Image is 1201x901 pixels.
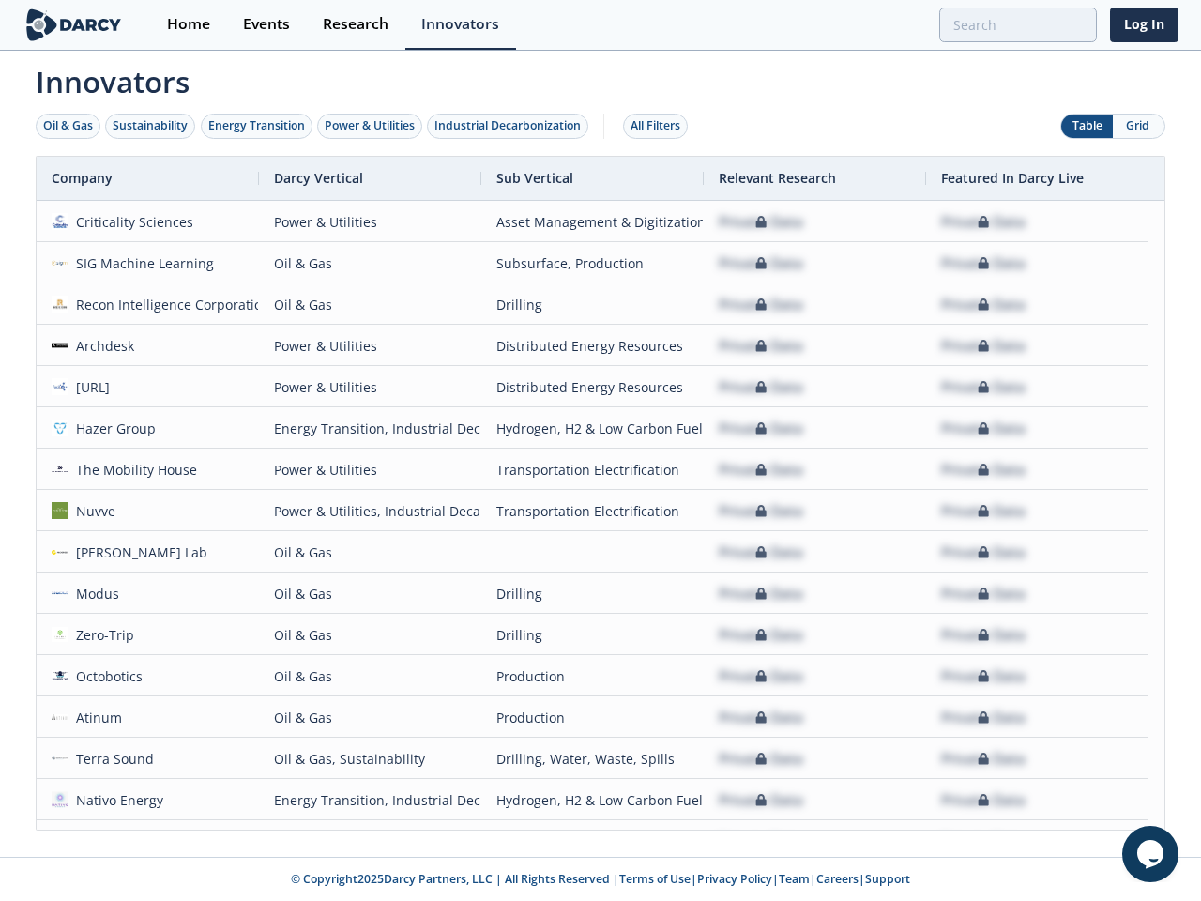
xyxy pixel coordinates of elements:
[68,491,116,531] div: Nuvve
[68,243,215,283] div: SIG Machine Learning
[43,117,93,134] div: Oil & Gas
[52,626,68,643] img: 2e65efa3-6c94-415d-91a3-04c42e6548c1
[68,615,135,655] div: Zero-Trip
[243,17,290,32] div: Events
[317,114,422,139] button: Power & Utilities
[496,491,689,531] div: Transportation Electrification
[941,491,1026,531] div: Private Data
[52,543,68,560] img: f3daa296-edca-4246-95c9-a684112ce6f8
[719,243,803,283] div: Private Data
[496,367,689,407] div: Distributed Energy Resources
[68,202,194,242] div: Criticality Sciences
[939,8,1097,42] input: Advanced Search
[274,780,466,820] div: Energy Transition, Industrial Decarbonization
[719,739,803,779] div: Private Data
[52,502,68,519] img: nuvve.com.png
[274,739,466,779] div: Oil & Gas, Sustainability
[26,871,1175,888] p: © Copyright 2025 Darcy Partners, LLC | All Rights Reserved | | | | |
[52,420,68,436] img: 1636581572366-1529576642972%5B1%5D
[941,326,1026,366] div: Private Data
[274,408,466,449] div: Energy Transition, Industrial Decarbonization
[623,114,688,139] button: All Filters
[325,117,415,134] div: Power & Utilities
[52,709,68,725] img: 45a0cbea-d989-4350-beef-8637b4f6d6e9
[274,821,466,862] div: Energy Transition, Industrial Decarbonization
[719,656,803,696] div: Private Data
[274,450,466,490] div: Power & Utilities
[52,585,68,602] img: a5afd840-feb6-4328-8c69-739a799e54d1
[1113,115,1164,138] button: Grid
[52,750,68,767] img: 6c1fd47e-a9de-4d25-b0ff-b9dbcf72eb3c
[865,871,910,887] a: Support
[719,491,803,531] div: Private Data
[113,117,188,134] div: Sustainability
[719,573,803,614] div: Private Data
[105,114,195,139] button: Sustainability
[52,169,113,187] span: Company
[941,450,1026,490] div: Private Data
[719,169,836,187] span: Relevant Research
[68,656,144,696] div: Octobotics
[941,656,1026,696] div: Private Data
[201,114,312,139] button: Energy Transition
[427,114,588,139] button: Industrial Decarbonization
[23,53,1178,103] span: Innovators
[941,169,1084,187] span: Featured In Darcy Live
[496,697,689,738] div: Production
[719,615,803,655] div: Private Data
[274,532,466,573] div: Oil & Gas
[697,871,772,887] a: Privacy Policy
[719,821,803,862] div: Private Data
[52,254,68,271] img: 01eacff9-2590-424a-bbcc-4c5387c69fda
[167,17,210,32] div: Home
[68,532,208,573] div: [PERSON_NAME] Lab
[274,615,466,655] div: Oil & Gas
[208,117,305,134] div: Energy Transition
[68,573,120,614] div: Modus
[274,656,466,696] div: Oil & Gas
[1110,8,1178,42] a: Log In
[274,202,466,242] div: Power & Utilities
[52,667,68,684] img: 1947e124-eb77-42f3-86b6-0e38c15c803b
[631,117,680,134] div: All Filters
[496,408,689,449] div: Hydrogen, H2 & Low Carbon Fuels
[1061,115,1113,138] button: Table
[68,697,123,738] div: Atinum
[779,871,810,887] a: Team
[274,243,466,283] div: Oil & Gas
[274,573,466,614] div: Oil & Gas
[941,573,1026,614] div: Private Data
[434,117,581,134] div: Industrial Decarbonization
[496,169,573,187] span: Sub Vertical
[68,408,157,449] div: Hazer Group
[23,8,125,41] img: logo-wide.svg
[274,169,363,187] span: Darcy Vertical
[496,821,689,862] div: Hydrogen, H2 & Low Carbon Fuels
[68,367,111,407] div: [URL]
[274,284,466,325] div: Oil & Gas
[496,326,689,366] div: Distributed Energy Resources
[941,697,1026,738] div: Private Data
[941,367,1026,407] div: Private Data
[323,17,388,32] div: Research
[52,213,68,230] img: f59c13b7-8146-4c0f-b540-69d0cf6e4c34
[496,656,689,696] div: Production
[719,367,803,407] div: Private Data
[274,367,466,407] div: Power & Utilities
[496,739,689,779] div: Drilling, Water, Waste, Spills
[719,326,803,366] div: Private Data
[1122,826,1182,882] iframe: chat widget
[36,114,100,139] button: Oil & Gas
[941,615,1026,655] div: Private Data
[68,450,198,490] div: The Mobility House
[52,378,68,395] img: 9c506397-1bad-4fbb-8e4d-67b931672769
[496,780,689,820] div: Hydrogen, H2 & Low Carbon Fuels
[496,243,689,283] div: Subsurface, Production
[941,284,1026,325] div: Private Data
[496,450,689,490] div: Transportation Electrification
[52,296,68,313] img: 7460e32a-c98c-47ac-b2ba-2933399956e3
[496,202,689,242] div: Asset Management & Digitization
[496,284,689,325] div: Drilling
[274,326,466,366] div: Power & Utilities
[719,532,803,573] div: Private Data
